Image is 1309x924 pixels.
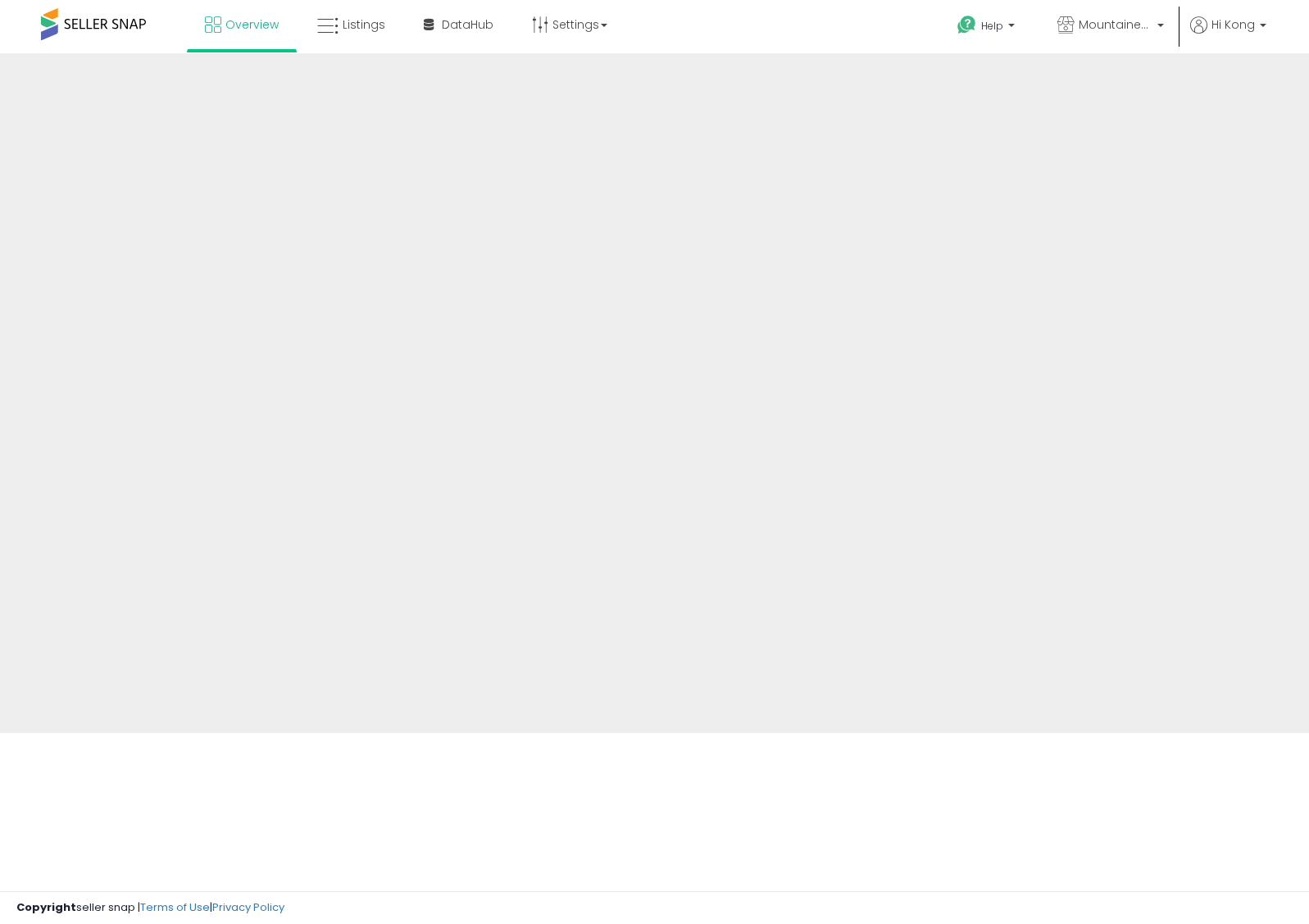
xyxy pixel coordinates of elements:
a: Hi Kong [1190,16,1266,53]
span: MountaineerBrand [1079,16,1152,33]
span: Listings [343,16,385,33]
span: Hi Kong [1211,16,1255,33]
span: DataHub [442,16,493,33]
i: Get Help [957,15,977,35]
a: Help [944,2,1031,53]
span: Overview [225,16,279,33]
span: Help [981,19,1003,33]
